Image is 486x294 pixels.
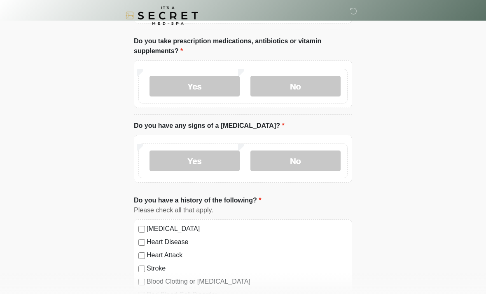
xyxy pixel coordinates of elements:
[138,252,145,259] input: Heart Attack
[138,279,145,285] input: Blood Clotting or [MEDICAL_DATA]
[250,76,341,96] label: No
[138,226,145,233] input: [MEDICAL_DATA]
[150,151,240,171] label: Yes
[134,205,352,215] div: Please check all that apply.
[250,151,341,171] label: No
[147,263,348,273] label: Stroke
[147,250,348,260] label: Heart Attack
[147,237,348,247] label: Heart Disease
[134,121,285,131] label: Do you have any signs of a [MEDICAL_DATA]?
[138,266,145,272] input: Stroke
[147,224,348,234] label: [MEDICAL_DATA]
[134,36,352,56] label: Do you take prescription medications, antibiotics or vitamin supplements?
[147,277,348,287] label: Blood Clotting or [MEDICAL_DATA]
[138,239,145,246] input: Heart Disease
[150,76,240,96] label: Yes
[126,6,198,25] img: It's A Secret Med Spa Logo
[134,195,261,205] label: Do you have a history of the following?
